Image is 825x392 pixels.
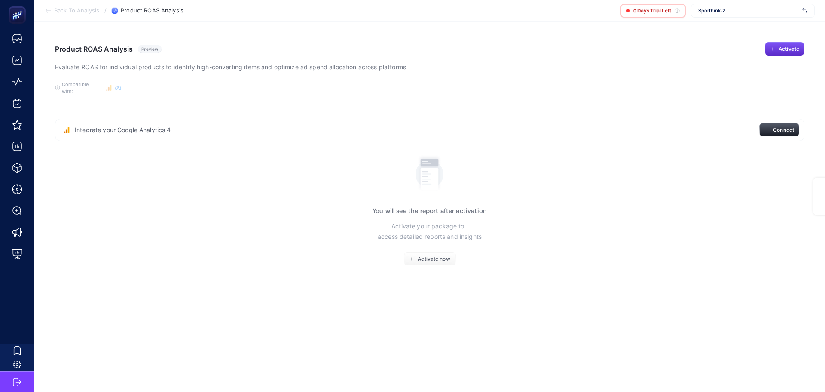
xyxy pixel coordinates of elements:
[698,7,799,14] span: Sporthink-2
[62,81,101,95] span: Compatible with:
[633,7,671,14] span: 0 Days Trial Left
[802,6,807,15] img: svg%3e
[55,45,133,53] h1: Product ROAS Analysis
[75,126,171,134] span: Integrate your Google Analytics 4
[779,46,799,52] span: Activate
[773,127,794,133] span: Connect
[765,42,804,56] button: Activate
[55,62,406,72] p: Evaluate ROAS for individual products to identify high-converting items and optimize ad spend all...
[373,207,487,214] h3: You will see the report after activation
[54,7,99,14] span: Back To Analysis
[378,221,482,242] p: Activate your package to . access detailed reports and insights
[121,7,183,14] span: Product ROAS Analysis
[404,252,456,266] button: Activate now
[141,46,158,52] span: Preview
[104,7,107,14] span: /
[418,256,450,262] span: Activate now
[759,123,799,137] button: Connect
